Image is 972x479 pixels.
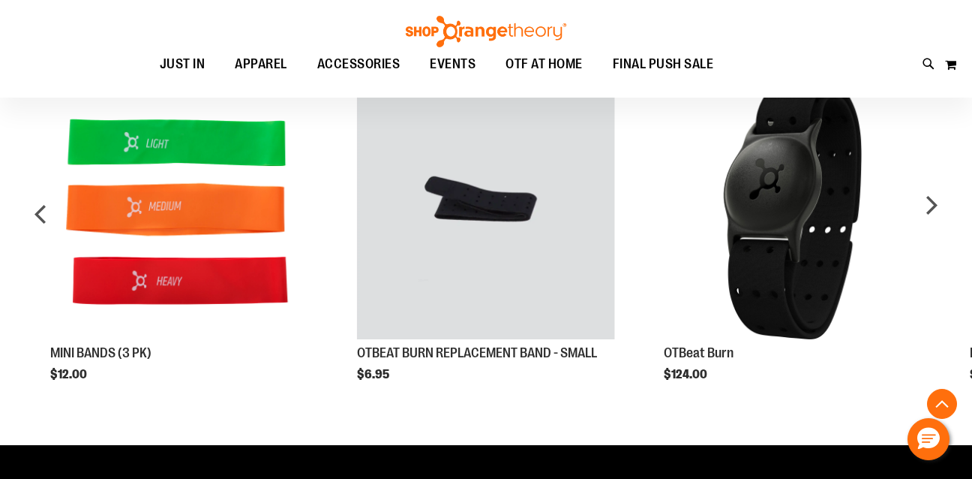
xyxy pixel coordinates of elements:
[664,81,922,339] img: Main view of OTBeat Burn 6.0-C
[907,418,949,460] button: Hello, have a question? Let’s chat.
[664,368,709,381] span: $124.00
[430,47,475,81] span: EVENTS
[613,47,714,81] span: FINAL PUSH SALE
[490,47,598,81] a: OTF AT HOME
[50,81,308,339] img: MINI BANDS (3 PK)
[50,345,151,360] a: MINI BANDS (3 PK)
[664,81,922,342] a: Product Page Link
[220,47,302,82] a: APPAREL
[235,47,287,81] span: APPAREL
[317,47,400,81] span: ACCESSORIES
[598,47,729,82] a: FINAL PUSH SALE
[916,59,946,381] div: next
[302,47,415,82] a: ACCESSORIES
[927,389,957,419] button: Back To Top
[415,47,490,82] a: EVENTS
[50,81,308,342] a: Product Page Link
[505,47,583,81] span: OTF AT HOME
[50,368,89,381] span: $12.00
[145,47,220,82] a: JUST IN
[26,59,56,381] div: prev
[664,345,733,360] a: OTBeat Burn
[357,81,615,339] img: OTBEAT BURN REPLACEMENT BAND - SMALL
[403,16,568,47] img: Shop Orangetheory
[160,47,205,81] span: JUST IN
[357,368,391,381] span: $6.95
[357,81,615,342] a: Product Page Link
[357,345,597,360] a: OTBEAT BURN REPLACEMENT BAND - SMALL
